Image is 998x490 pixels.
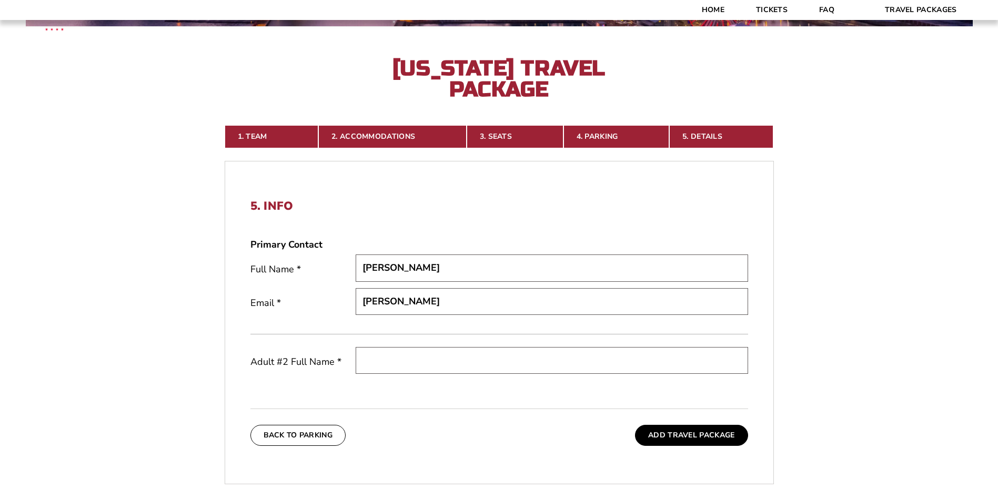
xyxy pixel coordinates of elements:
[563,125,669,148] a: 4. Parking
[635,425,748,446] button: Add Travel Package
[384,58,615,100] h2: [US_STATE] Travel Package
[250,199,748,213] h2: 5. Info
[250,297,356,310] label: Email *
[225,125,319,148] a: 1. Team
[467,125,563,148] a: 3. Seats
[250,238,322,251] strong: Primary Contact
[318,125,467,148] a: 2. Accommodations
[250,263,356,276] label: Full Name *
[250,425,346,446] button: Back To Parking
[32,5,77,51] img: CBS Sports Thanksgiving Classic
[250,355,356,369] label: Adult #2 Full Name *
